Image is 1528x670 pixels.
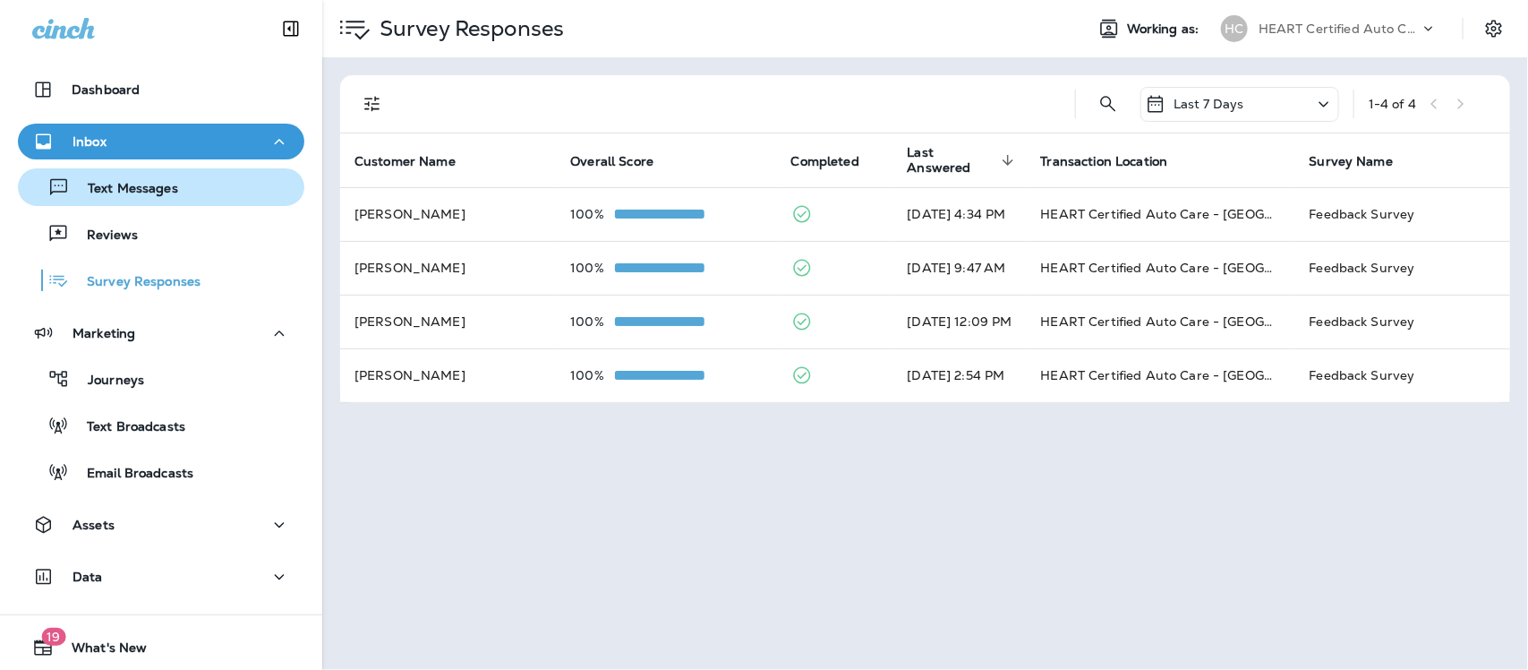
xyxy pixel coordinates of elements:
p: Text Broadcasts [69,419,185,436]
td: [PERSON_NAME] [340,295,556,348]
span: Working as: [1127,21,1203,37]
p: 100% [570,368,615,382]
span: Customer Name [354,154,456,169]
td: [PERSON_NAME] [340,241,556,295]
span: Overall Score [570,154,653,169]
span: What's New [54,640,147,662]
button: Search Survey Responses [1090,86,1126,122]
p: 100% [570,314,615,329]
td: [DATE] 4:34 PM [893,187,1027,241]
button: Journeys [18,360,304,398]
button: Settings [1478,13,1510,45]
div: HC [1221,15,1248,42]
p: Marketing [73,326,135,340]
p: Last 7 Days [1174,97,1244,111]
td: [DATE] 12:09 PM [893,295,1027,348]
td: [DATE] 9:47 AM [893,241,1027,295]
td: HEART Certified Auto Care - [GEOGRAPHIC_DATA] [1027,295,1295,348]
button: Inbox [18,124,304,159]
button: Reviews [18,215,304,253]
td: [PERSON_NAME] [340,348,556,402]
td: Feedback Survey [1295,187,1510,241]
p: Survey Responses [372,15,564,42]
span: Survey Name [1310,153,1417,169]
span: Completed [791,153,883,169]
span: 19 [41,628,65,646]
span: Customer Name [354,153,479,169]
p: Assets [73,518,115,532]
span: Completed [791,154,859,169]
span: Transaction Location [1041,153,1191,169]
p: Dashboard [72,82,140,97]
button: Text Messages [18,168,304,206]
button: Email Broadcasts [18,453,304,491]
p: Journeys [70,373,144,390]
p: Text Messages [70,181,178,198]
button: 19What's New [18,630,304,666]
p: HEART Certified Auto Care [1259,21,1420,36]
button: Collapse Sidebar [266,11,316,47]
p: 100% [570,207,615,221]
td: Feedback Survey [1295,295,1510,348]
button: Filters [354,86,390,122]
span: Last Answered [908,145,1020,176]
span: Overall Score [570,153,677,169]
p: Data [73,570,103,584]
button: Assets [18,507,304,543]
button: Data [18,559,304,595]
td: Feedback Survey [1295,348,1510,402]
td: HEART Certified Auto Care - [GEOGRAPHIC_DATA] [1027,348,1295,402]
button: Marketing [18,315,304,351]
td: HEART Certified Auto Care - [GEOGRAPHIC_DATA] [1027,187,1295,241]
button: Dashboard [18,72,304,107]
span: Last Answered [908,145,996,176]
div: 1 - 4 of 4 [1369,97,1416,111]
td: [DATE] 2:54 PM [893,348,1027,402]
button: Survey Responses [18,262,304,299]
td: HEART Certified Auto Care - [GEOGRAPHIC_DATA] [1027,241,1295,295]
p: Reviews [69,228,138,245]
td: Feedback Survey [1295,241,1510,295]
p: Inbox [73,134,107,149]
span: Survey Name [1310,154,1394,169]
td: [PERSON_NAME] [340,187,556,241]
p: Email Broadcasts [69,466,193,483]
button: Text Broadcasts [18,407,304,444]
span: Transaction Location [1041,154,1168,169]
p: 100% [570,261,615,275]
p: Survey Responses [69,274,201,291]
